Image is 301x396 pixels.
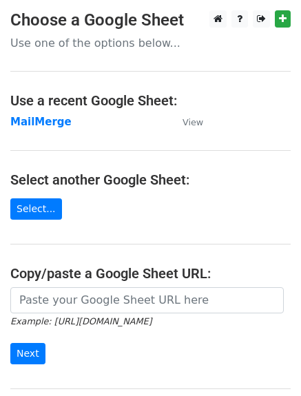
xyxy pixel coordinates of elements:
[10,171,291,188] h4: Select another Google Sheet:
[169,116,203,128] a: View
[10,116,72,128] a: MailMerge
[10,287,284,313] input: Paste your Google Sheet URL here
[10,198,62,220] a: Select...
[10,343,45,364] input: Next
[10,10,291,30] h3: Choose a Google Sheet
[10,92,291,109] h4: Use a recent Google Sheet:
[10,265,291,282] h4: Copy/paste a Google Sheet URL:
[183,117,203,127] small: View
[10,36,291,50] p: Use one of the options below...
[10,316,152,326] small: Example: [URL][DOMAIN_NAME]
